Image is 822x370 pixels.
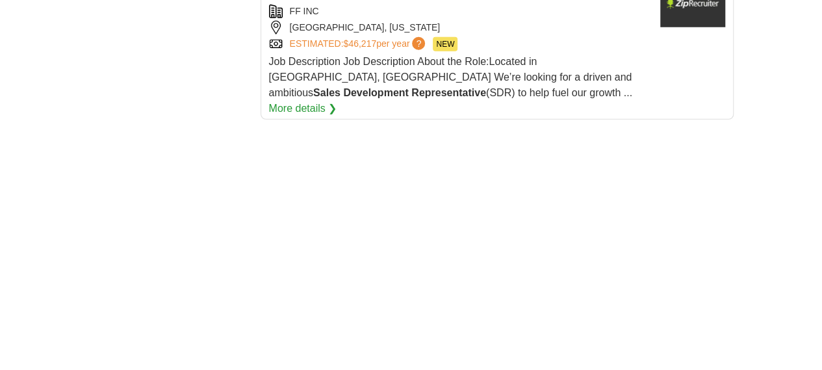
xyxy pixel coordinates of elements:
[269,56,632,98] span: Job Description Job Description About the Role:Located in [GEOGRAPHIC_DATA], [GEOGRAPHIC_DATA] We...
[313,87,340,98] strong: Sales
[343,38,376,49] span: $46,217
[343,87,408,98] strong: Development
[411,87,486,98] strong: Representative
[290,37,428,51] a: ESTIMATED:$46,217per year?
[269,101,337,116] a: More details ❯
[433,37,457,51] span: NEW
[269,5,650,18] div: FF INC
[412,37,425,50] span: ?
[269,21,650,34] div: [GEOGRAPHIC_DATA], [US_STATE]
